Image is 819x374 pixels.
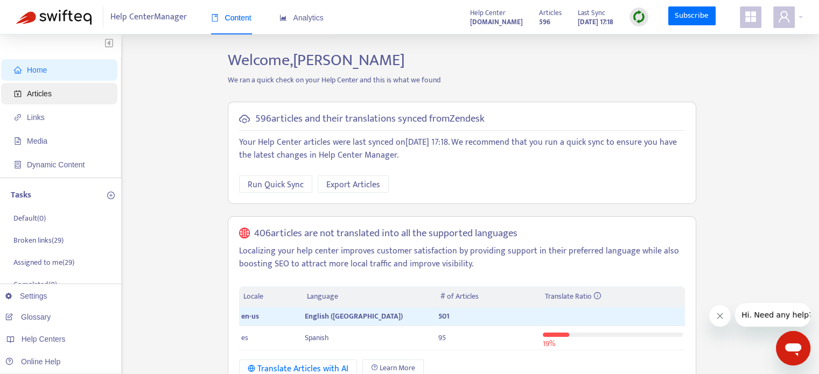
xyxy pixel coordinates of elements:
span: appstore [744,10,757,23]
span: Run Quick Sync [248,178,304,192]
span: cloud-sync [239,114,250,124]
a: Subscribe [668,6,716,26]
span: Analytics [279,13,324,22]
iframe: Button to launch messaging window [776,331,810,365]
span: Articles [539,7,562,19]
span: en-us [241,310,259,322]
p: Your Help Center articles were last synced on [DATE] 17:18 . We recommend that you run a quick sy... [239,136,685,162]
span: account-book [14,90,22,97]
span: Home [27,66,47,74]
button: Export Articles [318,175,389,193]
span: English ([GEOGRAPHIC_DATA]) [305,310,403,322]
span: Help Centers [22,335,66,343]
span: es [241,331,248,344]
span: Export Articles [326,178,380,192]
p: Default ( 0 ) [13,213,46,224]
img: sync.dc5367851b00ba804db3.png [632,10,646,24]
span: container [14,161,22,168]
span: Learn More [380,362,415,374]
span: Help Center Manager [110,7,187,27]
a: Settings [5,292,47,300]
iframe: Close message [709,305,731,327]
p: Localizing your help center improves customer satisfaction by providing support in their preferre... [239,245,685,271]
span: Spanish [305,331,329,344]
span: Welcome, [PERSON_NAME] [228,47,405,74]
a: Online Help [5,357,60,366]
span: Articles [27,89,52,98]
th: Language [303,286,436,307]
img: Swifteq [16,10,92,25]
h5: 406 articles are not translated into all the supported languages [254,228,517,240]
span: 501 [438,310,450,322]
div: Translate Ratio [545,291,681,302]
span: plus-circle [107,192,115,199]
p: We ran a quick check on your Help Center and this is what we found [220,74,704,86]
span: global [239,228,250,240]
span: Links [27,113,45,122]
a: Glossary [5,313,51,321]
strong: 596 [539,16,550,28]
span: Hi. Need any help? [6,8,78,16]
strong: [DATE] 17:18 [578,16,613,28]
button: Run Quick Sync [239,175,312,193]
span: area-chart [279,14,287,22]
p: Assigned to me ( 29 ) [13,257,74,268]
span: book [211,14,219,22]
span: Last Sync [578,7,605,19]
span: link [14,114,22,121]
span: 19 % [543,337,555,350]
span: Media [27,137,47,145]
span: user [778,10,790,23]
p: Tasks [11,189,31,202]
th: Locale [239,286,303,307]
th: # of Articles [436,286,540,307]
iframe: Message from company [735,303,810,327]
p: Completed ( 0 ) [13,279,57,290]
h5: 596 articles and their translations synced from Zendesk [255,113,485,125]
span: Dynamic Content [27,160,85,169]
p: Broken links ( 29 ) [13,235,64,246]
span: home [14,66,22,74]
span: file-image [14,137,22,145]
a: [DOMAIN_NAME] [470,16,523,28]
span: Content [211,13,251,22]
span: 95 [438,331,446,344]
span: Help Center [470,7,506,19]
